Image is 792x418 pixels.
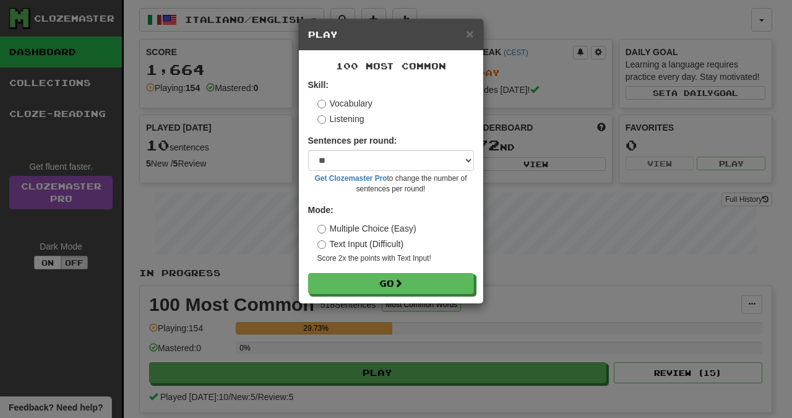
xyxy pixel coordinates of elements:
input: Vocabulary [317,100,326,108]
button: Close [466,27,473,40]
label: Text Input (Difficult) [317,238,404,250]
label: Listening [317,113,364,125]
small: to change the number of sentences per round! [308,173,474,194]
label: Multiple Choice (Easy) [317,222,416,235]
input: Text Input (Difficult) [317,240,326,249]
span: × [466,27,473,41]
label: Sentences per round: [308,134,397,147]
strong: Mode: [308,205,334,215]
small: Score 2x the points with Text Input ! [317,253,474,264]
input: Listening [317,115,326,124]
label: Vocabulary [317,97,372,110]
a: Get Clozemaster Pro [315,174,387,183]
strong: Skill: [308,80,329,90]
input: Multiple Choice (Easy) [317,225,326,233]
button: Go [308,273,474,294]
span: 100 Most Common [336,61,446,71]
h5: Play [308,28,474,41]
